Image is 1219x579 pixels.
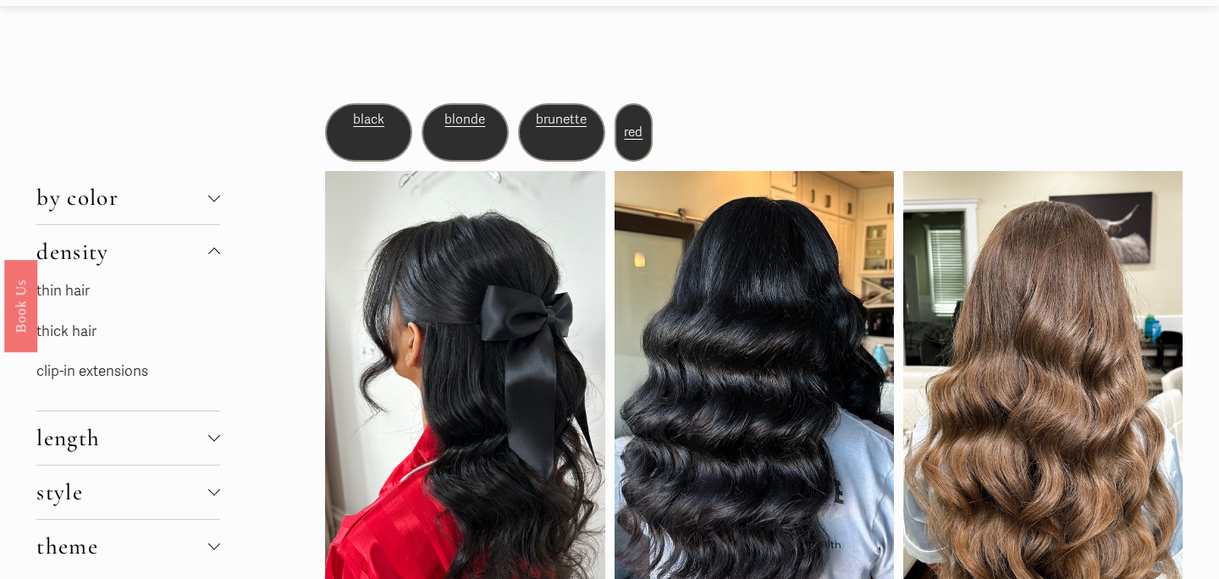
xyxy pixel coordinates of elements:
button: style [36,466,219,519]
button: density [36,225,219,278]
a: thick hair [36,323,97,340]
button: length [36,411,219,465]
a: Book Us [4,260,37,352]
span: density [36,238,207,266]
a: black [353,112,384,127]
a: brunette [536,112,587,127]
button: by color [36,171,219,224]
span: length [36,424,207,452]
a: red [624,124,643,140]
a: clip-in extensions [36,362,148,380]
button: theme [36,520,219,573]
span: style [36,478,207,506]
span: by color [36,184,207,212]
span: theme [36,532,207,560]
a: blonde [444,112,485,127]
a: thin hair [36,282,90,300]
div: density [36,278,219,411]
